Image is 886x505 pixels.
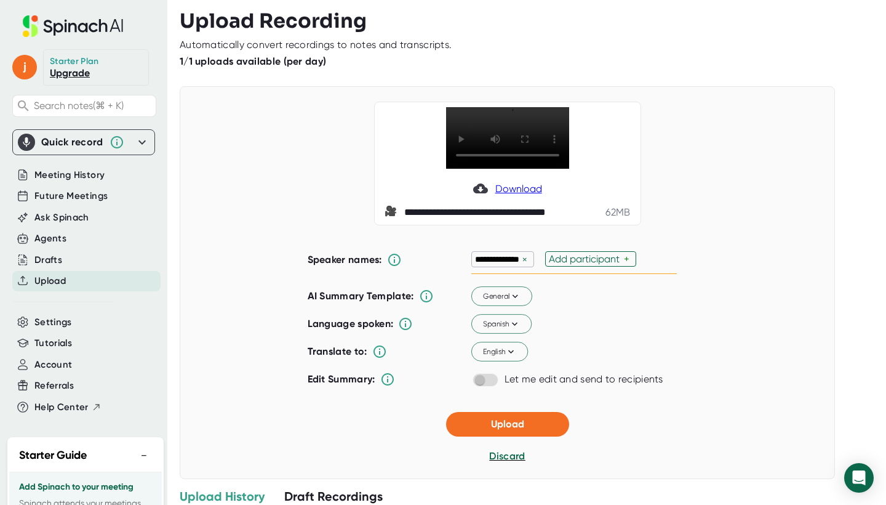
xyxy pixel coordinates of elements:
button: Upload [34,274,66,288]
div: Draft Recordings [284,488,383,504]
button: Referrals [34,379,74,393]
button: Future Meetings [34,189,108,203]
div: Automatically convert recordings to notes and transcripts. [180,39,452,51]
div: 62 MB [605,206,630,219]
h2: Starter Guide [19,447,87,464]
button: English [471,342,528,362]
span: Download [495,183,542,195]
b: 1/1 uploads available (per day) [180,55,326,67]
button: Meeting History [34,168,105,182]
div: Starter Plan [50,56,99,67]
span: j [12,55,37,79]
div: × [519,254,530,265]
button: Discard [489,449,525,464]
span: Discard [489,450,525,462]
button: General [471,287,532,307]
button: Ask Spinach [34,211,89,225]
div: + [624,253,633,265]
button: Settings [34,315,72,329]
div: Quick record [18,130,150,155]
div: Open Intercom Messenger [844,463,874,493]
div: Quick record [41,136,103,148]
button: Spanish [471,315,532,334]
button: Help Center [34,400,102,414]
span: video [385,205,399,220]
button: Agents [34,232,66,246]
div: Let me edit and send to recipients [505,373,663,386]
span: Upload [491,418,524,430]
span: Search notes (⌘ + K) [34,100,124,111]
div: Upload History [180,488,265,504]
span: Spanish [482,318,520,329]
span: English [482,346,516,357]
button: − [136,446,152,464]
h3: Add Spinach to your meeting [19,482,152,492]
button: Tutorials [34,336,72,350]
h3: Upload Recording [180,9,874,33]
span: General [482,291,521,302]
a: Download [473,181,542,196]
button: Upload [446,412,569,437]
b: Edit Summary: [308,373,375,385]
a: Upgrade [50,67,90,79]
div: Add participant [549,253,624,265]
b: Speaker names: [308,254,382,265]
b: AI Summary Template: [308,290,414,302]
b: Translate to: [308,345,367,357]
span: Help Center [34,400,89,414]
button: Drafts [34,253,62,267]
b: Language spoken: [308,318,394,329]
button: Account [34,358,72,372]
